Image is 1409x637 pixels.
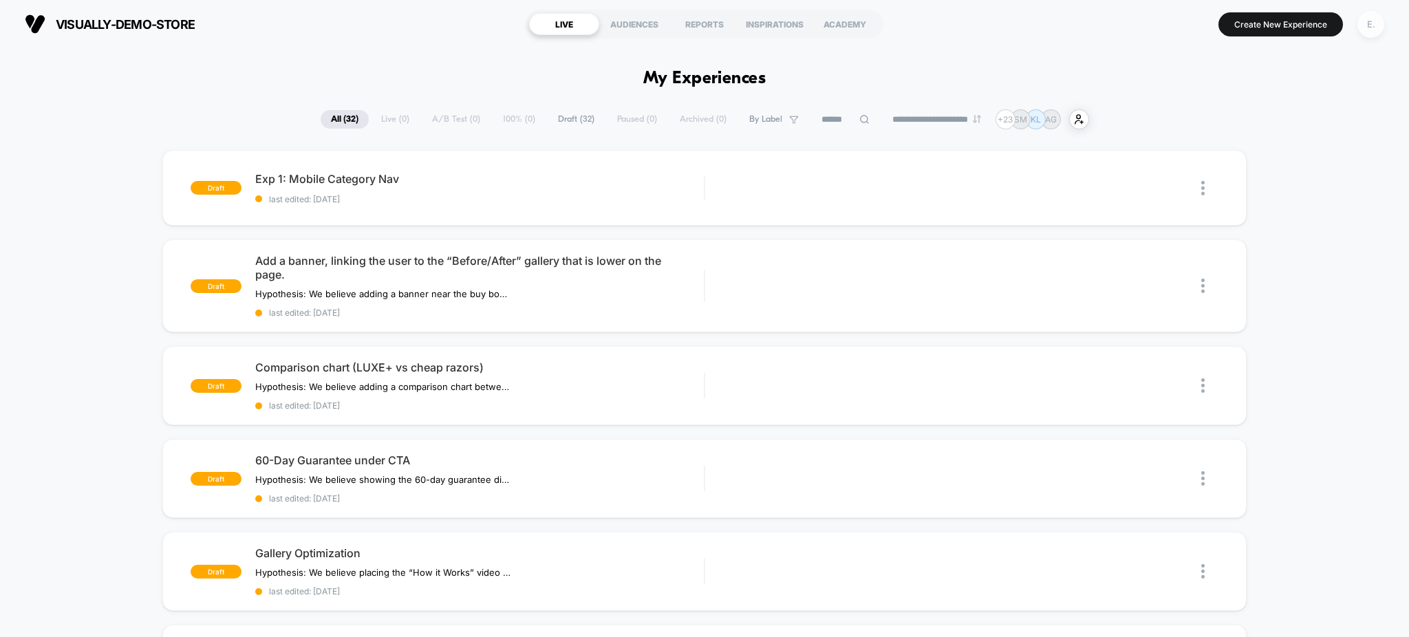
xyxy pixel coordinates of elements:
[191,181,241,195] span: draft
[810,13,880,35] div: ACADEMY
[21,13,199,35] button: visually-demo-store
[1201,471,1205,486] img: close
[1218,12,1343,36] button: Create New Experience
[191,279,241,293] span: draft
[749,114,782,125] span: By Label
[1201,181,1205,195] img: close
[191,379,241,393] span: draft
[191,565,241,579] span: draft
[56,17,195,32] span: visually-demo-store
[973,115,981,123] img: end
[25,14,45,34] img: Visually logo
[255,400,704,411] span: last edited: [DATE]
[255,474,510,485] span: Hypothesis: We believe showing the 60-day guarantee directly under the CTA will increase purchase...
[255,307,704,318] span: last edited: [DATE]
[255,586,704,596] span: last edited: [DATE]
[191,472,241,486] span: draft
[599,13,669,35] div: AUDIENCES
[1353,10,1388,39] button: E.
[321,110,369,129] span: All ( 32 )
[1201,564,1205,579] img: close
[255,493,704,504] span: last edited: [DATE]
[1357,11,1384,38] div: E.
[1201,279,1205,293] img: close
[1031,114,1041,125] p: KL
[255,567,510,578] span: Hypothesis: We believe placing the “How it Works” video directly in the gallery and adding a “See...
[1014,114,1027,125] p: SM
[740,13,810,35] div: INSPIRATIONS
[255,546,704,560] span: Gallery Optimization
[643,69,766,89] h1: My Experiences
[255,172,704,186] span: Exp 1: Mobile Category Nav
[1201,378,1205,393] img: close
[255,360,704,374] span: Comparison chart (LUXE+ vs cheap razors)
[669,13,740,35] div: REPORTS
[996,109,1015,129] div: + 23
[255,453,704,467] span: 60-Day Guarantee under CTA
[548,110,605,129] span: Draft ( 32 )
[255,381,510,392] span: Hypothesis: We believe adding a comparison chart between LUXE+ and cheap razors will improve conv...
[255,254,704,281] span: Add a banner, linking the user to the “Before/After” gallery that is lower on the page.
[529,13,599,35] div: LIVE
[255,194,704,204] span: last edited: [DATE]
[1045,114,1057,125] p: AG
[255,288,510,299] span: Hypothesis: We believe adding a banner near the buy box that links users directly to the Before/A...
